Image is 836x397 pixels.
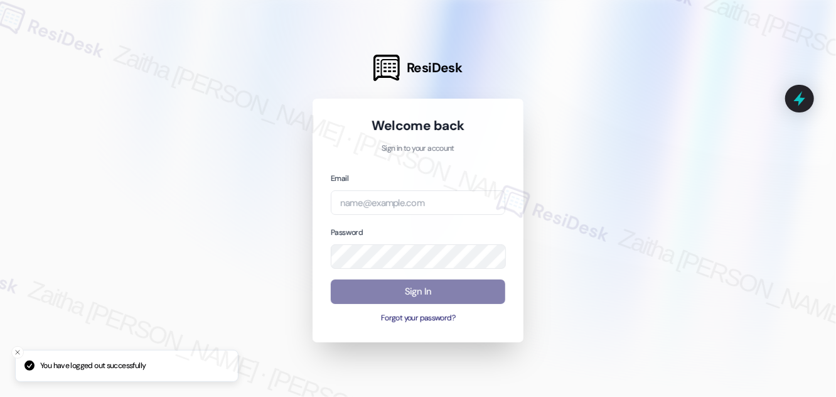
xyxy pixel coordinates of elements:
[373,55,400,81] img: ResiDesk Logo
[331,117,505,134] h1: Welcome back
[331,280,505,304] button: Sign In
[11,346,24,359] button: Close toast
[331,227,363,237] label: Password
[407,59,463,77] span: ResiDesk
[331,173,348,183] label: Email
[331,313,505,324] button: Forgot your password?
[331,143,505,155] p: Sign in to your account
[331,190,505,215] input: name@example.com
[40,361,146,372] p: You have logged out successfully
